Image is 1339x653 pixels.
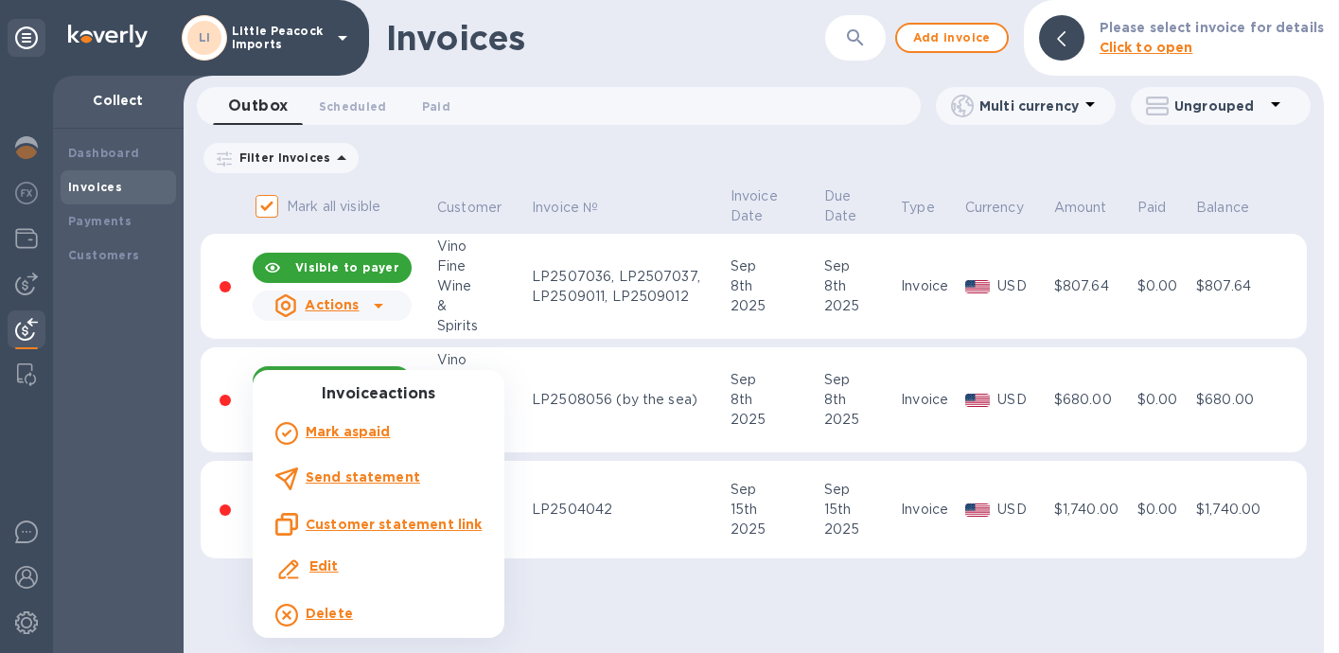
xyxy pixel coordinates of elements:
b: Mark as paid [306,424,390,439]
u: Customer statement link [306,517,482,532]
b: Send statement [306,469,420,485]
h3: Invoice actions [253,385,504,403]
b: Edit [309,558,339,574]
b: Delete [306,606,353,621]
